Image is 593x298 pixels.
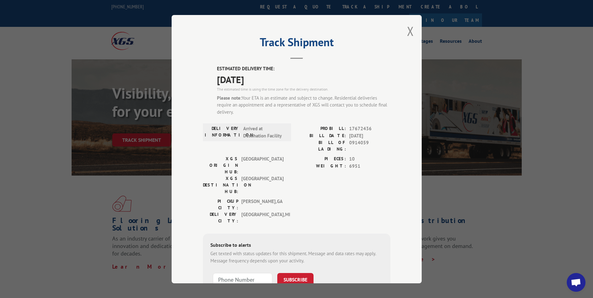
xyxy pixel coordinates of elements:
[241,175,284,195] span: [GEOGRAPHIC_DATA]
[241,156,284,175] span: [GEOGRAPHIC_DATA]
[213,273,272,286] input: Phone Number
[243,125,285,139] span: Arrived at Destination Facility
[297,156,346,163] label: PIECES:
[203,156,238,175] label: XGS ORIGIN HUB:
[203,175,238,195] label: XGS DESTINATION HUB:
[349,132,390,139] span: [DATE]
[217,72,390,86] span: [DATE]
[297,132,346,139] label: BILL DATE:
[297,139,346,152] label: BILL OF LADING:
[217,86,390,92] div: The estimated time is using the time zone for the delivery destination.
[205,125,240,139] label: DELIVERY INFORMATION:
[567,273,585,292] div: Open chat
[297,162,346,170] label: WEIGHT:
[210,250,383,264] div: Get texted with status updates for this shipment. Message and data rates may apply. Message frequ...
[349,162,390,170] span: 6951
[217,65,390,72] label: ESTIMATED DELIVERY TIME:
[349,125,390,132] span: 17672436
[241,198,284,211] span: [PERSON_NAME] , GA
[203,198,238,211] label: PICKUP CITY:
[203,211,238,224] label: DELIVERY CITY:
[349,156,390,163] span: 10
[217,94,390,116] div: Your ETA is an estimate and subject to change. Residential deliveries require an appointment and ...
[349,139,390,152] span: 0914059
[407,23,414,39] button: Close modal
[203,38,390,50] h2: Track Shipment
[217,95,242,101] strong: Please note:
[210,241,383,250] div: Subscribe to alerts
[277,273,314,286] button: SUBSCRIBE
[241,211,284,224] span: [GEOGRAPHIC_DATA] , MI
[297,125,346,132] label: PROBILL:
